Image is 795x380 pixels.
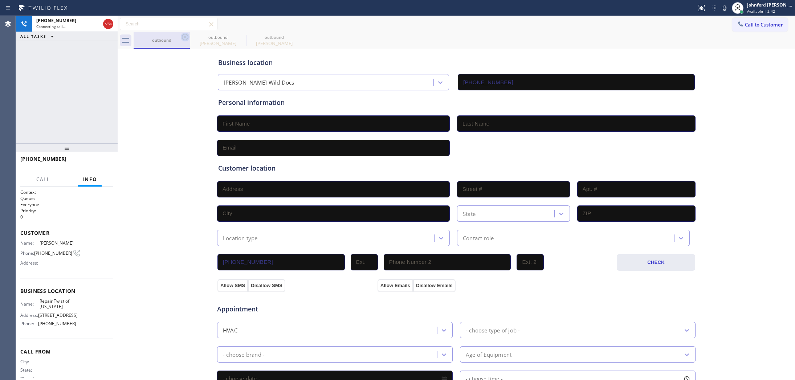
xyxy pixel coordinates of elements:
[20,287,113,294] span: Business location
[20,195,113,201] h2: Queue:
[223,350,265,359] div: - choose brand -
[36,176,50,183] span: Call
[78,172,102,187] button: Info
[217,279,248,292] button: Allow SMS
[466,326,520,334] div: - choose type of job -
[82,176,97,183] span: Info
[191,34,245,40] div: outbound
[224,78,294,87] div: [PERSON_NAME] Wild Docs
[120,18,217,30] input: Search
[32,172,54,187] button: Call
[747,9,775,14] span: Available | 2:42
[217,140,450,156] input: Email
[20,321,38,326] span: Phone:
[218,58,694,68] div: Business location
[351,254,378,270] input: Ext.
[458,74,695,90] input: Phone Number
[20,34,46,39] span: ALL TASKS
[20,301,40,307] span: Name:
[617,254,695,271] button: CHECK
[217,181,450,197] input: Address
[191,32,245,49] div: Sarah Hanif
[463,209,476,218] div: State
[378,279,413,292] button: Allow Emails
[217,304,376,314] span: Appointment
[38,321,76,326] span: [PHONE_NUMBER]
[413,279,456,292] button: Disallow Emails
[36,17,76,24] span: [PHONE_NUMBER]
[217,205,450,222] input: City
[20,359,40,364] span: City:
[719,3,730,13] button: Mute
[223,326,237,334] div: HVAC
[20,260,40,266] span: Address:
[466,350,511,359] div: Age of Equipment
[20,155,66,162] span: [PHONE_NUMBER]
[20,201,113,208] p: Everyone
[40,298,76,310] span: Repair Twist of [US_STATE]
[16,32,61,41] button: ALL TASKS
[20,348,113,355] span: Call From
[247,34,302,40] div: outbound
[38,312,78,318] span: [STREET_ADDRESS]
[34,250,72,256] span: [PHONE_NUMBER]
[457,115,696,132] input: Last Name
[517,254,544,270] input: Ext. 2
[20,214,113,220] p: 0
[20,250,34,256] span: Phone:
[247,32,302,49] div: Sarah Hanif
[747,2,793,8] div: Johnford [PERSON_NAME]
[20,189,113,195] h1: Context
[223,234,258,242] div: Location type
[217,115,450,132] input: First Name
[40,240,76,246] span: [PERSON_NAME]
[218,163,694,173] div: Customer location
[20,367,40,373] span: State:
[218,98,694,107] div: Personal information
[191,40,245,46] div: [PERSON_NAME]
[103,19,113,29] button: Hang up
[20,312,38,318] span: Address:
[577,181,696,197] input: Apt. #
[20,240,40,246] span: Name:
[384,254,511,270] input: Phone Number 2
[732,18,788,32] button: Call to Customer
[36,24,66,29] span: Connecting call…
[745,21,783,28] span: Call to Customer
[247,40,302,46] div: [PERSON_NAME]
[463,234,494,242] div: Contact role
[248,279,285,292] button: Disallow SMS
[577,205,696,222] input: ZIP
[20,208,113,214] h2: Priority:
[217,254,345,270] input: Phone Number
[457,181,570,197] input: Street #
[134,37,189,43] div: outbound
[20,229,113,236] span: Customer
